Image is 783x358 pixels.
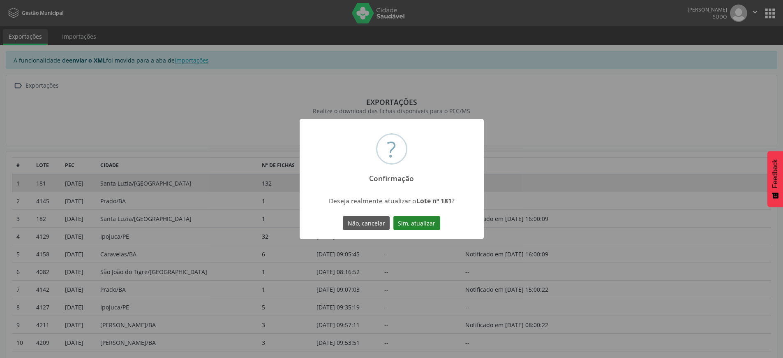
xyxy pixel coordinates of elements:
div: ? [387,135,396,163]
h2: Confirmação [362,168,421,183]
strong: Lote nº 181 [416,196,452,205]
button: Sim, atualizar [393,216,440,230]
div: Deseja realmente atualizar o ? [319,196,464,205]
span: Feedback [771,159,779,188]
button: Não, cancelar [343,216,390,230]
button: Feedback - Mostrar pesquisa [767,151,783,207]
